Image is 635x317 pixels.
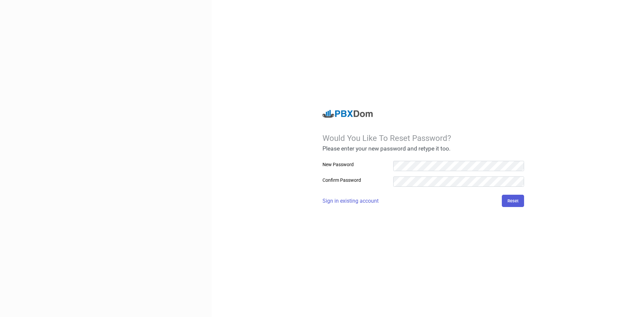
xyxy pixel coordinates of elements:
[322,145,451,152] span: Please enter your new password and retype it too.
[322,161,393,168] label: New Password
[502,195,524,207] button: Reset
[322,134,524,143] div: Would You Like To Reset Password?
[322,198,379,204] a: Sign in existing account
[322,177,393,184] label: Confirm Password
